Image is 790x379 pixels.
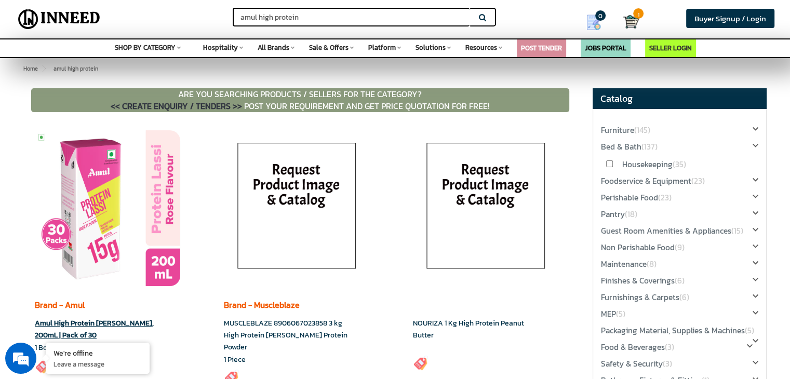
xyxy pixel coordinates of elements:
span: Resources [465,43,497,52]
span: Hospitality [203,43,238,52]
a: POST TENDER [521,43,562,53]
span: We are offline. Please leave us a message. [22,120,181,225]
span: Guest Room Amenities & Appliances [601,225,743,237]
span: Solutions [416,43,446,52]
span: Platform [368,43,396,52]
span: > [42,64,45,73]
a: my Quotes 0 [572,10,623,34]
a: Packaging Material, Supplies & Machines(5) [601,326,754,336]
span: << CREATE ENQUIRY / TENDERS >> [111,100,242,112]
span: Safety & Security [601,358,672,370]
a: Foodservice & Equipment(23) [601,176,705,187]
p: Leave a message [53,359,142,369]
img: Show My Quotes [586,15,601,30]
a: Bed & Bath(137) [601,142,658,153]
span: (6) [679,291,689,303]
span: (6) [675,275,685,287]
a: Non Perishable Food(9) [601,242,685,253]
span: (9) [675,241,685,253]
a: Home [21,62,40,75]
a: Amul High Protein [PERSON_NAME], 200mL | Pack of 30 [35,318,154,341]
span: MEP [601,308,625,320]
textarea: Type your message and click 'Submit' [5,262,198,298]
span: Food & Beverages [601,341,674,353]
span: (18) [625,208,637,220]
a: Guest Room Amenities & Appliances(15) [601,226,743,237]
span: (15) [731,225,743,237]
span: (5) [616,308,625,320]
img: inneed-price-tag.png [413,355,429,371]
input: Search for Brands, Products, Sellers, Manufacturers... [233,8,470,26]
img: 75425.jpg [35,130,180,286]
span: Buyer Signup / Login [694,12,766,24]
span: (145) [634,124,650,136]
span: amul high protein [46,64,98,73]
a: Cart 1 [623,10,631,33]
span: Sale & Offers [309,43,349,52]
a: Furnishings & Carpets(6) [601,292,689,303]
a: Buyer Signup / Login [686,9,774,28]
span: Bed & Bath [601,141,658,153]
h3: 1 Piece [224,354,360,366]
span: (3) [665,341,674,353]
span: Furniture [601,124,650,136]
img: logo_Zg8I0qSkbAqR2WFHt3p6CTuqpyXMFPubPcD2OT02zFN43Cy9FUNNG3NEPhM_Q1qe_.png [18,62,44,68]
img: inneed-image-na.png [224,130,369,286]
a: << CREATE ENQUIRY / TENDERS >> [111,100,244,112]
a: Furniture(145) [601,125,650,136]
a: Brand - Amul [35,299,85,311]
img: salesiqlogo_leal7QplfZFryJ6FIlVepeu7OftD7mt8q6exU6-34PB8prfIgodN67KcxXM9Y7JQ_.png [72,251,79,257]
span: Non Perishable Food [601,241,685,253]
span: (35) [673,158,686,170]
div: Leave a message [54,58,175,72]
a: Food & Beverages(3) [601,342,674,353]
span: All Brands [258,43,289,52]
a: MEP(5) [601,309,625,320]
a: Brand - Muscleblaze [224,299,300,311]
span: (8) [647,258,657,270]
a: NOURIZA 1 Kg High Protein Peanut Butter [413,318,524,341]
span: (23) [658,192,672,204]
span: (23) [691,175,705,187]
em: Submit [152,298,189,312]
span: Pantry [601,208,637,220]
span: Finishes & Coverings [601,275,685,287]
span: 0 [595,10,606,21]
span: Furnishings & Carpets [601,291,689,303]
a: JOBS PORTAL [585,43,626,53]
span: Catalog [600,91,633,105]
span: 1 [633,8,644,19]
em: Driven by SalesIQ [82,250,132,258]
span: Maintenance [601,258,657,270]
a: SELLER LOGIN [649,43,692,53]
img: inneed-image-na.png [413,130,558,286]
a: Pantry(18) [601,209,637,220]
span: Perishable Food [601,192,672,204]
span: (137) [641,141,658,153]
p: ARE YOU SEARCHING PRODUCTS / SELLERS FOR THE CATEGORY? POST YOUR REQUIREMENT AND GET PRICE QUOTAT... [31,88,569,112]
div: We're offline [53,348,142,358]
h3: 1 Box contains 30 pieces [35,342,171,354]
a: Safety & Security(3) [601,359,672,370]
span: SHOP BY CATEGORY [115,43,176,52]
a: MUSCLEBLAZE 8906067023858 3 kg High Protein [PERSON_NAME] Protein Powder [224,318,347,353]
div: Minimize live chat window [170,5,195,30]
img: inneed-price-tag.png [35,358,50,374]
a: Maintenance(8) [601,259,657,270]
img: Inneed.Market [14,6,104,32]
a: Finishes & Coverings(6) [601,276,685,287]
span: Foodservice & Equipment [601,175,705,187]
span: (5) [745,324,754,336]
span: (3) [663,358,672,370]
span: > [46,62,51,75]
span: Packaging Material, Supplies & Machines [601,324,754,336]
img: Cart [623,14,639,30]
a: Perishable Food(23) [601,193,672,204]
span: Housekeeping [622,158,686,170]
